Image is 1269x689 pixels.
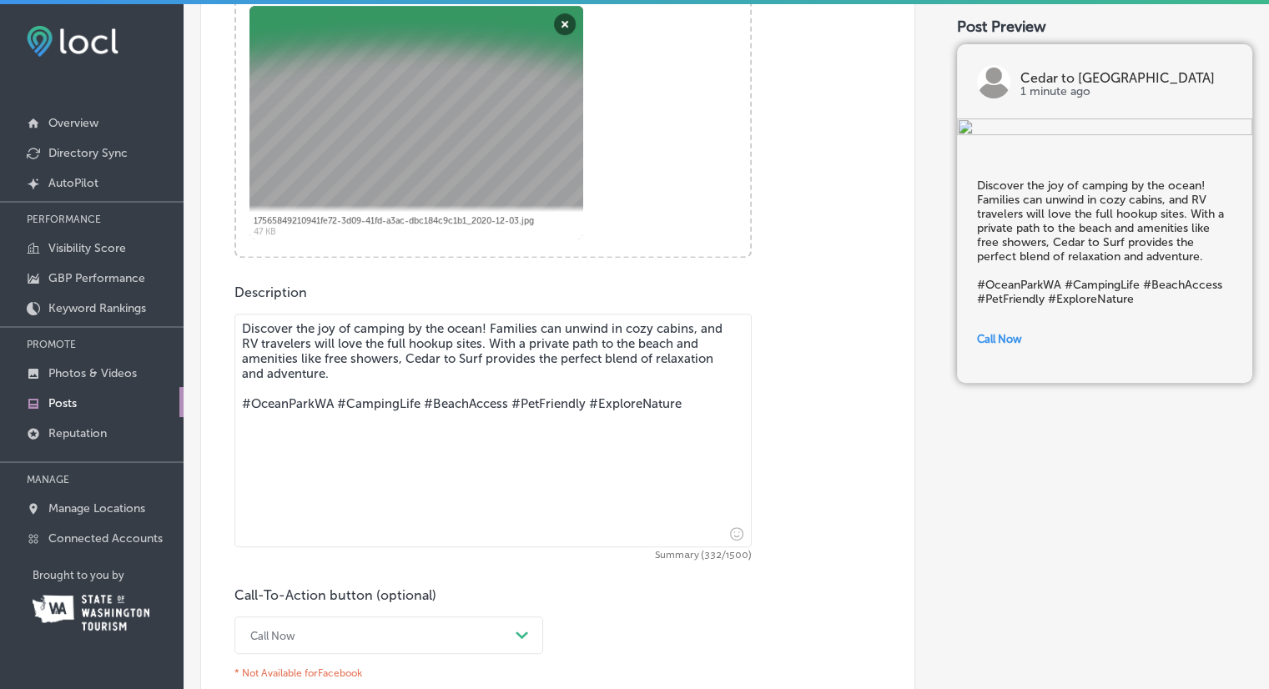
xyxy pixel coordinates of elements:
[977,65,1010,98] img: logo
[234,284,307,300] label: Description
[33,569,184,581] p: Brought to you by
[723,523,743,544] span: Insert emoji
[48,396,77,410] p: Posts
[48,426,107,440] p: Reputation
[48,116,98,130] p: Overview
[234,551,752,561] span: Summary (332/1500)
[48,301,146,315] p: Keyword Rankings
[234,314,752,547] textarea: Discover the joy of camping by the ocean! Families can unwind in cozy cabins, and RV travelers wi...
[48,531,163,546] p: Connected Accounts
[1020,85,1232,98] p: 1 minute ago
[33,595,149,631] img: Washington Tourism
[48,146,128,160] p: Directory Sync
[1020,72,1232,85] p: Cedar to [GEOGRAPHIC_DATA]
[234,661,543,686] p: * Not Available for Facebook
[27,26,118,57] img: fda3e92497d09a02dc62c9cd864e3231.png
[977,179,1232,306] h5: Discover the joy of camping by the ocean! Families can unwind in cozy cabins, and RV travelers wi...
[48,176,98,190] p: AutoPilot
[957,118,1252,138] img: 73d710d7-07ee-4283-9ce2-220bf6cd5a93
[48,241,126,255] p: Visibility Score
[48,366,137,380] p: Photos & Videos
[48,501,145,515] p: Manage Locations
[234,587,436,603] label: Call-To-Action button (optional)
[48,271,145,285] p: GBP Performance
[977,333,1022,345] span: Call Now
[250,629,295,641] div: Call Now
[957,18,1252,36] div: Post Preview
